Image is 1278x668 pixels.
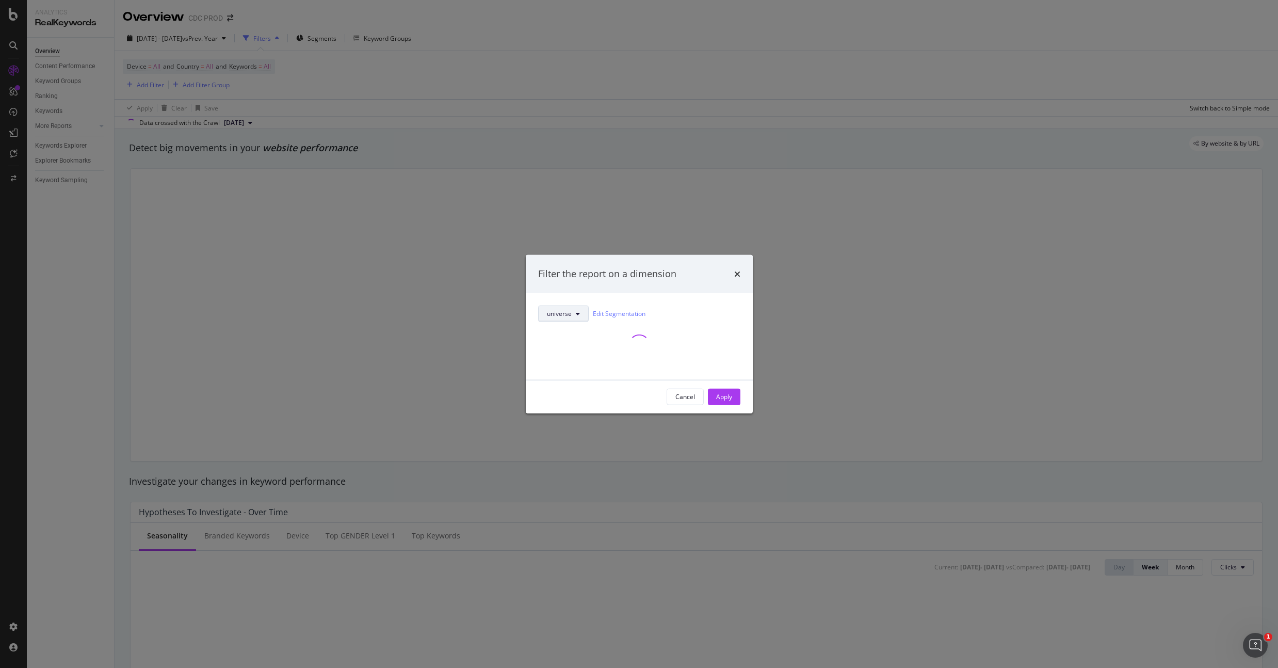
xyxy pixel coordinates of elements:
iframe: Intercom live chat [1243,633,1268,658]
div: Apply [716,392,732,401]
div: modal [526,255,753,413]
button: Cancel [667,388,704,405]
span: universe [547,309,572,318]
a: Edit Segmentation [593,308,645,319]
button: universe [538,305,589,322]
span: 1 [1264,633,1272,641]
div: Cancel [675,392,695,401]
div: times [734,267,740,281]
div: Filter the report on a dimension [538,267,676,281]
button: Apply [708,388,740,405]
